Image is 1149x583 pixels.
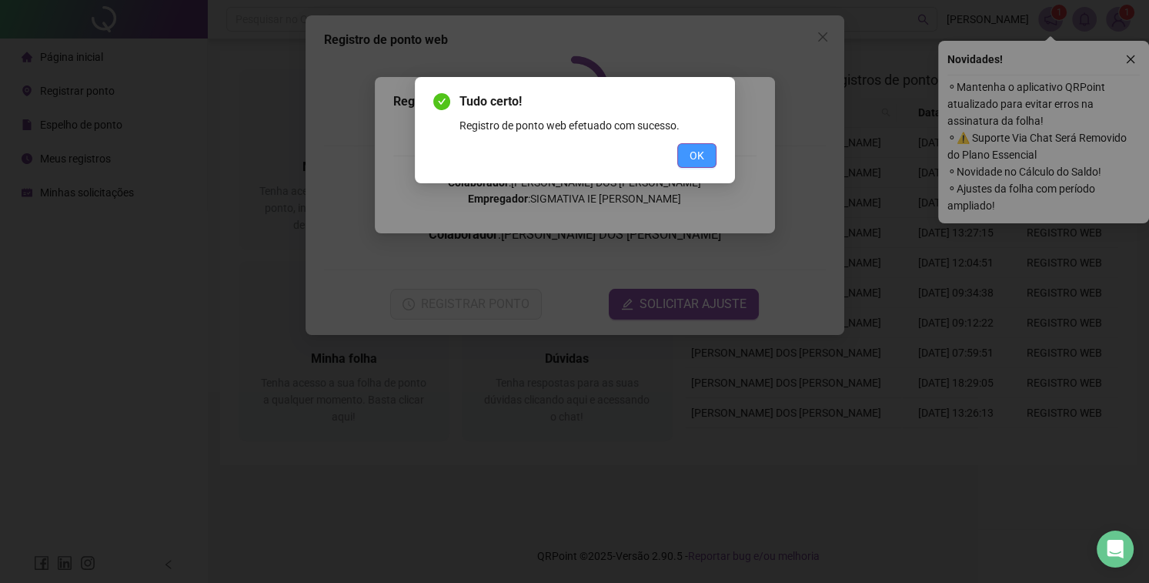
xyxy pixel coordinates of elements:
button: OK [677,143,716,168]
span: OK [690,147,704,164]
span: Tudo certo! [459,92,716,111]
div: Registro de ponto web efetuado com sucesso. [459,117,716,134]
span: check-circle [433,93,450,110]
div: Open Intercom Messenger [1097,531,1134,568]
